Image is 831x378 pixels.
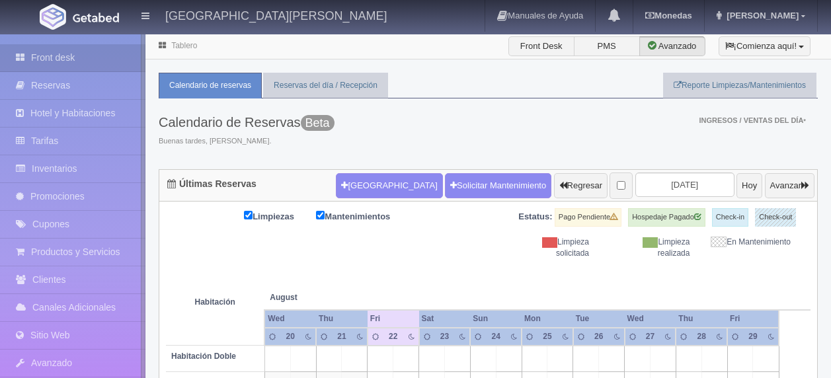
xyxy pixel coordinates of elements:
[645,11,692,20] b: Monedas
[419,310,471,328] th: Sat
[518,211,552,223] label: Estatus:
[755,208,796,227] label: Check-out
[554,173,608,198] button: Regresar
[599,237,699,259] div: Limpieza realizada
[508,36,574,56] label: Front Desk
[270,292,362,303] span: August
[244,208,314,223] label: Limpiezas
[316,208,410,223] label: Mantenimientos
[574,36,640,56] label: PMS
[736,173,762,198] button: Hoy
[171,352,236,361] b: Habitación Doble
[676,310,727,328] th: Thu
[555,208,621,227] label: Pago Pendiente
[445,173,551,198] a: Solicitar Mantenimiento
[159,136,335,147] span: Buenas tardes, [PERSON_NAME].
[699,237,800,248] div: En Mantenimiento
[171,41,197,50] a: Tablero
[165,7,387,23] h4: [GEOGRAPHIC_DATA][PERSON_NAME]
[244,211,253,219] input: Limpiezas
[719,36,811,56] button: ¡Comienza aquí!
[639,36,705,56] label: Avanzado
[746,331,761,342] div: 29
[40,4,66,30] img: Getabed
[727,310,779,328] th: Fri
[625,310,676,328] th: Wed
[316,211,325,219] input: Mantenimientos
[316,310,368,328] th: Thu
[591,331,606,342] div: 26
[663,73,816,98] a: Reporte Limpiezas/Mantenimientos
[723,11,799,20] span: [PERSON_NAME]
[712,208,748,227] label: Check-in
[643,331,658,342] div: 27
[699,116,806,124] span: Ingresos / Ventas del día
[368,310,419,328] th: Fri
[522,310,573,328] th: Mon
[385,331,401,342] div: 22
[540,331,555,342] div: 25
[335,331,350,342] div: 21
[73,13,119,22] img: Getabed
[765,173,814,198] button: Avanzar
[498,237,599,259] div: Limpieza solicitada
[628,208,705,227] label: Hospedaje Pagado
[694,331,709,342] div: 28
[195,297,235,307] strong: Habitación
[301,115,335,131] span: Beta
[159,115,335,130] h3: Calendario de Reservas
[489,331,504,342] div: 24
[470,310,522,328] th: Sun
[159,73,262,98] a: Calendario de reservas
[263,73,388,98] a: Reservas del día / Recepción
[336,173,442,198] button: [GEOGRAPHIC_DATA]
[437,331,452,342] div: 23
[283,331,298,342] div: 20
[167,179,257,189] h4: Últimas Reservas
[573,310,625,328] th: Tue
[264,310,316,328] th: Wed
